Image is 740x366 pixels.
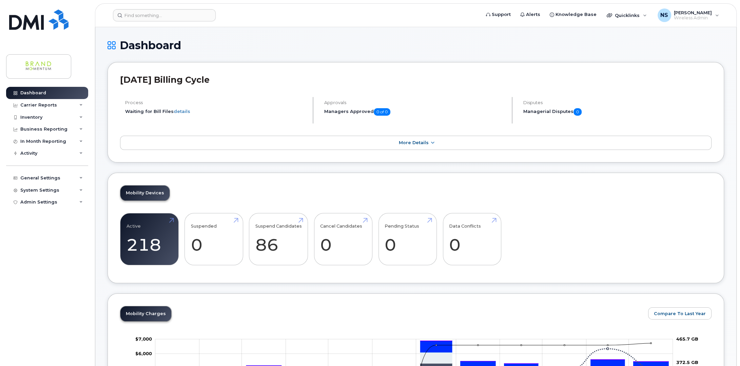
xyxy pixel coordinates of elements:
a: details [174,109,190,114]
h2: [DATE] Billing Cycle [120,75,712,85]
h4: Disputes [523,100,712,105]
a: Mobility Devices [120,186,170,200]
tspan: 372.5 GB [676,359,698,365]
a: Pending Status 0 [385,217,430,262]
span: 0 of 0 [374,108,390,116]
button: Compare To Last Year [648,307,712,320]
a: Suspended 0 [191,217,237,262]
tspan: $6,000 [135,350,152,356]
h5: Managers Approved [324,108,506,116]
h5: Managerial Disputes [523,108,712,116]
span: More Details [398,140,428,145]
h4: Process [125,100,307,105]
a: Suspend Candidates 86 [255,217,302,262]
span: 0 [573,108,582,116]
a: Active 218 [126,217,172,262]
span: Compare To Last Year [654,310,706,317]
h1: Dashboard [108,39,724,51]
a: Cancel Candidates 0 [320,217,366,262]
a: Mobility Charges [120,306,171,321]
a: Data Conflicts 0 [449,217,495,262]
g: $0 [135,336,152,341]
tspan: $7,000 [135,336,152,341]
h4: Approvals [324,100,506,105]
tspan: 465.7 GB [676,336,698,341]
g: $0 [135,350,152,356]
li: Waiting for Bill Files [125,108,307,115]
